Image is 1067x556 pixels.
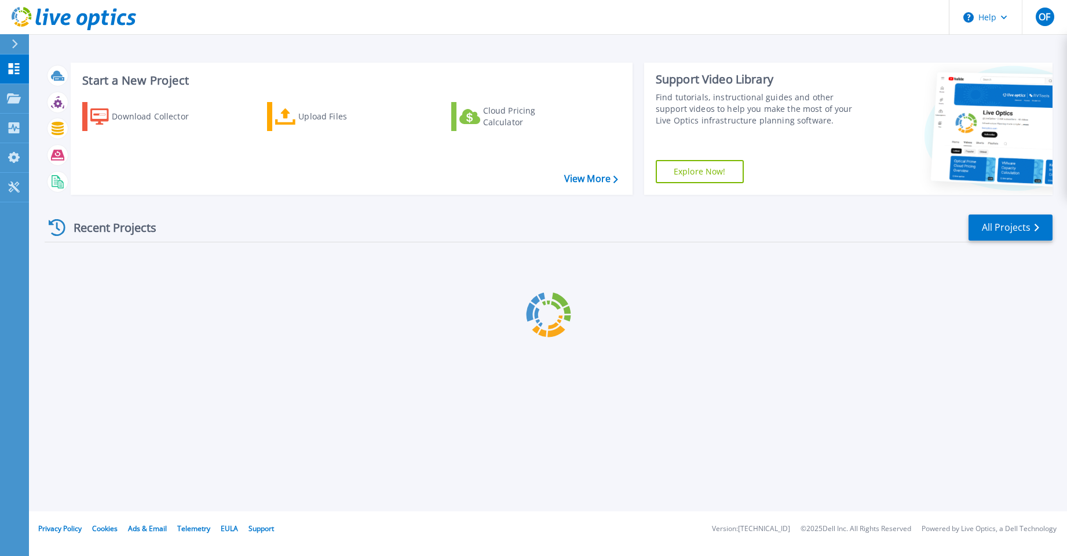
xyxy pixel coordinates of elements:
div: Support Video Library [656,72,864,87]
a: Telemetry [177,524,210,533]
div: Cloud Pricing Calculator [483,105,576,128]
span: OF [1039,12,1050,21]
li: Powered by Live Optics, a Dell Technology [922,525,1057,533]
a: Ads & Email [128,524,167,533]
a: EULA [221,524,238,533]
a: Support [249,524,274,533]
a: All Projects [969,215,1053,241]
li: © 2025 Dell Inc. All Rights Reserved [801,525,911,533]
a: Explore Now! [656,160,744,183]
a: Upload Files [267,102,396,131]
a: Download Collector [82,102,211,131]
div: Upload Files [298,105,391,128]
li: Version: [TECHNICAL_ID] [712,525,790,533]
div: Download Collector [112,105,204,128]
a: Cloud Pricing Calculator [451,102,580,131]
div: Find tutorials, instructional guides and other support videos to help you make the most of your L... [656,92,864,126]
a: View More [564,173,618,184]
div: Recent Projects [45,213,172,242]
a: Privacy Policy [38,524,82,533]
a: Cookies [92,524,118,533]
h3: Start a New Project [82,74,617,87]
